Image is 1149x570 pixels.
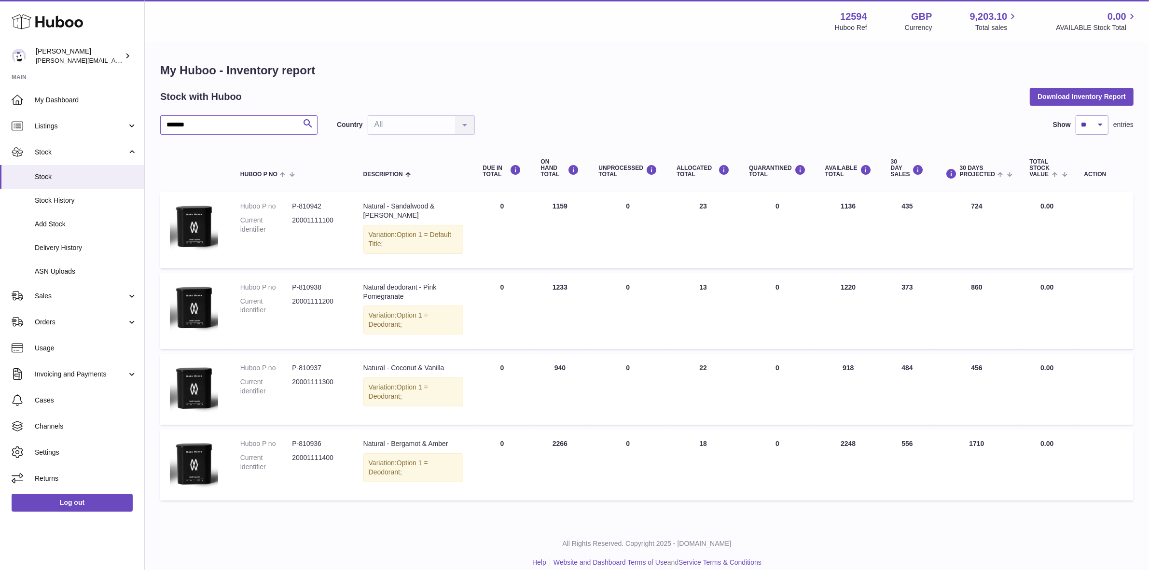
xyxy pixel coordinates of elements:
td: 0 [589,430,667,500]
td: 0 [473,273,531,349]
span: Total stock value [1029,159,1050,178]
span: Sales [35,292,127,301]
td: 1710 [934,430,1020,500]
span: Settings [35,448,137,457]
td: 2248 [816,430,881,500]
div: Natural deodorant - Pink Pomegranate [363,283,464,301]
h1: My Huboo - Inventory report [160,63,1134,78]
td: 940 [531,354,589,425]
div: ALLOCATED Total [677,165,730,178]
img: owen@wearemakewaves.com [12,49,26,63]
td: 918 [816,354,881,425]
a: Log out [12,494,133,511]
td: 484 [881,354,934,425]
span: 0 [775,440,779,447]
span: Invoicing and Payments [35,370,127,379]
td: 373 [881,273,934,349]
td: 0 [473,430,531,500]
span: My Dashboard [35,96,137,105]
td: 0 [589,273,667,349]
span: Channels [35,422,137,431]
dt: Huboo P no [240,202,292,211]
div: [PERSON_NAME] [36,47,123,65]
span: 0 [775,364,779,372]
td: 435 [881,192,934,268]
span: 0.00 [1040,283,1053,291]
td: 18 [667,430,739,500]
dt: Huboo P no [240,439,292,448]
span: Description [363,171,403,178]
div: Variation: [363,306,464,334]
dd: P-810942 [292,202,344,211]
strong: GBP [911,10,932,23]
td: 0 [473,354,531,425]
label: Show [1053,120,1071,129]
h2: Stock with Huboo [160,90,242,103]
td: 0 [589,192,667,268]
span: Option 1 = Deodorant; [369,311,428,328]
dd: P-810938 [292,283,344,292]
a: Service Terms & Conditions [678,558,761,566]
span: 0.00 [1107,10,1126,23]
span: 0.00 [1040,202,1053,210]
a: Website and Dashboard Terms of Use [554,558,667,566]
td: 860 [934,273,1020,349]
span: Usage [35,344,137,353]
td: 22 [667,354,739,425]
span: entries [1113,120,1134,129]
dt: Huboo P no [240,363,292,373]
span: 0 [775,202,779,210]
dd: P-810937 [292,363,344,373]
dd: 20001111100 [292,216,344,234]
td: 0 [589,354,667,425]
dt: Current identifier [240,453,292,472]
span: Listings [35,122,127,131]
li: and [550,558,761,567]
dt: Current identifier [240,377,292,396]
div: Variation: [363,453,464,482]
span: AVAILABLE Stock Total [1056,23,1137,32]
dt: Current identifier [240,297,292,315]
div: Action [1084,171,1124,178]
td: 556 [881,430,934,500]
td: 0 [473,192,531,268]
button: Download Inventory Report [1030,88,1134,105]
dt: Huboo P no [240,283,292,292]
span: Huboo P no [240,171,277,178]
dd: 20001111400 [292,453,344,472]
dd: 20001111300 [292,377,344,396]
span: Stock [35,148,127,157]
span: 0.00 [1040,440,1053,447]
label: Country [337,120,363,129]
span: [PERSON_NAME][EMAIL_ADDRESS][DOMAIN_NAME] [36,56,194,64]
td: 23 [667,192,739,268]
td: 13 [667,273,739,349]
td: 456 [934,354,1020,425]
dd: 20001111200 [292,297,344,315]
span: 0 [775,283,779,291]
div: ON HAND Total [540,159,579,178]
div: DUE IN TOTAL [483,165,521,178]
td: 724 [934,192,1020,268]
div: Variation: [363,377,464,406]
span: Stock [35,172,137,181]
td: 2266 [531,430,589,500]
span: Orders [35,318,127,327]
span: ASN Uploads [35,267,137,276]
span: Stock History [35,196,137,205]
div: Natural - Bergamot & Amber [363,439,464,448]
strong: 12594 [840,10,867,23]
span: Returns [35,474,137,483]
div: Natural - Sandalwood & [PERSON_NAME] [363,202,464,220]
span: Total sales [975,23,1018,32]
span: Option 1 = Deodorant; [369,383,428,400]
span: Cases [35,396,137,405]
a: 0.00 AVAILABLE Stock Total [1056,10,1137,32]
span: 30 DAYS PROJECTED [960,165,995,178]
div: QUARANTINED Total [749,165,806,178]
div: Huboo Ref [835,23,867,32]
span: 9,203.10 [970,10,1008,23]
td: 1233 [531,273,589,349]
div: Variation: [363,225,464,254]
div: Currency [905,23,932,32]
